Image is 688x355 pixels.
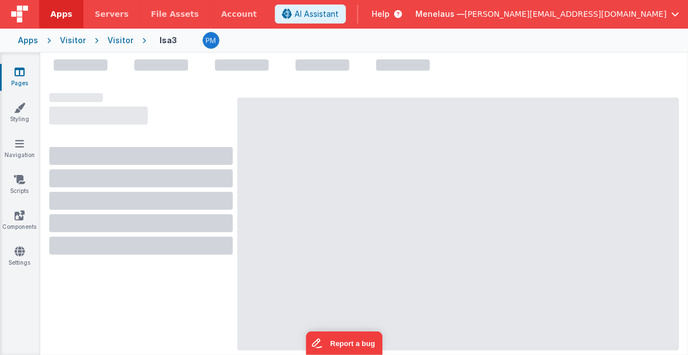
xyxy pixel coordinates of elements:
[95,8,128,20] span: Servers
[60,35,86,46] div: Visitor
[415,8,465,20] span: Menelaus —
[203,33,219,48] img: a12ed5ba5769bda9d2665f51d2850528
[372,8,390,20] span: Help
[275,4,346,24] button: AI Assistant
[306,331,382,355] iframe: Marker.io feedback button
[151,8,199,20] span: File Assets
[294,8,339,20] span: AI Assistant
[18,35,38,46] div: Apps
[107,35,133,46] div: Visitor
[50,8,72,20] span: Apps
[465,8,667,20] span: [PERSON_NAME][EMAIL_ADDRESS][DOMAIN_NAME]
[160,36,177,44] h4: lsa3
[415,8,679,20] button: Menelaus — [PERSON_NAME][EMAIL_ADDRESS][DOMAIN_NAME]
